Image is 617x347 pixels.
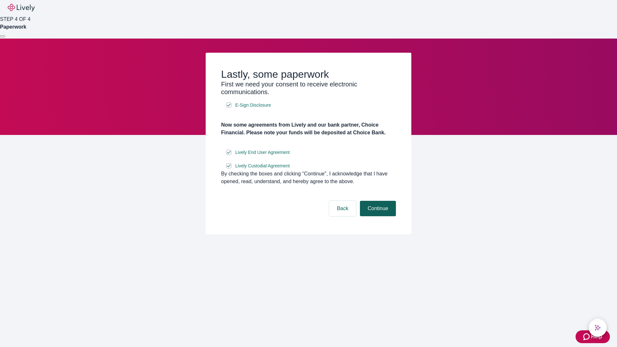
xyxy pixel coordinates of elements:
[576,330,610,343] button: Zendesk support iconHelp
[234,148,291,156] a: e-sign disclosure document
[221,170,396,185] div: By checking the boxes and clicking “Continue", I acknowledge that I have opened, read, understand...
[221,68,396,80] h2: Lastly, some paperwork
[221,121,396,137] h4: Now some agreements from Lively and our bank partner, Choice Financial. Please note your funds wi...
[221,80,396,96] h3: First we need your consent to receive electronic communications.
[329,201,356,216] button: Back
[235,102,271,109] span: E-Sign Disclosure
[583,333,591,341] svg: Zendesk support icon
[360,201,396,216] button: Continue
[235,163,290,169] span: Lively Custodial Agreement
[595,325,601,331] svg: Lively AI Assistant
[8,4,35,12] img: Lively
[234,162,291,170] a: e-sign disclosure document
[591,333,602,341] span: Help
[234,101,272,109] a: e-sign disclosure document
[235,149,290,156] span: Lively End User Agreement
[589,319,607,337] button: chat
